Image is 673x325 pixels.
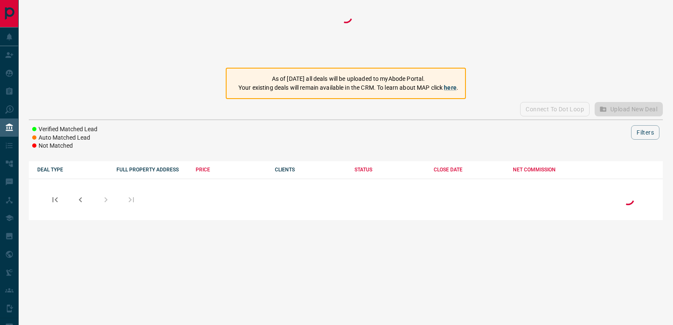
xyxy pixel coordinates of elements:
div: Loading [338,8,355,59]
div: DEAL TYPE [37,167,108,173]
div: CLIENTS [275,167,346,173]
li: Not Matched [32,142,97,150]
li: Verified Matched Lead [32,125,97,134]
button: Filters [631,125,659,140]
div: CLOSE DATE [434,167,504,173]
div: Loading [620,190,637,209]
div: NET COMMISSION [513,167,584,173]
div: STATUS [355,167,425,173]
li: Auto Matched Lead [32,134,97,142]
p: Your existing deals will remain available in the CRM. To learn about MAP click . [238,83,458,92]
div: FULL PROPERTY ADDRESS [116,167,187,173]
div: PRICE [196,167,266,173]
p: As of [DATE] all deals will be uploaded to myAbode Portal. [238,74,458,83]
a: here [444,84,457,91]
